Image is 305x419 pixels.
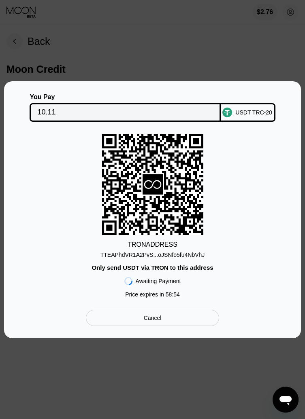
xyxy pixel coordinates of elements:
[125,291,180,298] div: Price expires in
[273,387,299,413] iframe: Button to launch messaging window
[144,314,162,322] div: Cancel
[128,241,177,248] div: TRON ADDRESS
[86,310,220,326] div: Cancel
[100,248,205,258] div: TTEAPhdVR1A2PvS...oJSNfo5fu4NbVhJ
[92,264,213,271] div: Only send USDT via TRON to this address
[235,109,272,116] div: USDT TRC-20
[30,93,220,101] div: You Pay
[166,291,180,298] span: 58 : 54
[16,93,289,122] div: You PayUSDT TRC-20
[136,278,181,284] div: Awaiting Payment
[100,252,205,258] div: TTEAPhdVR1A2PvS...oJSNfo5fu4NbVhJ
